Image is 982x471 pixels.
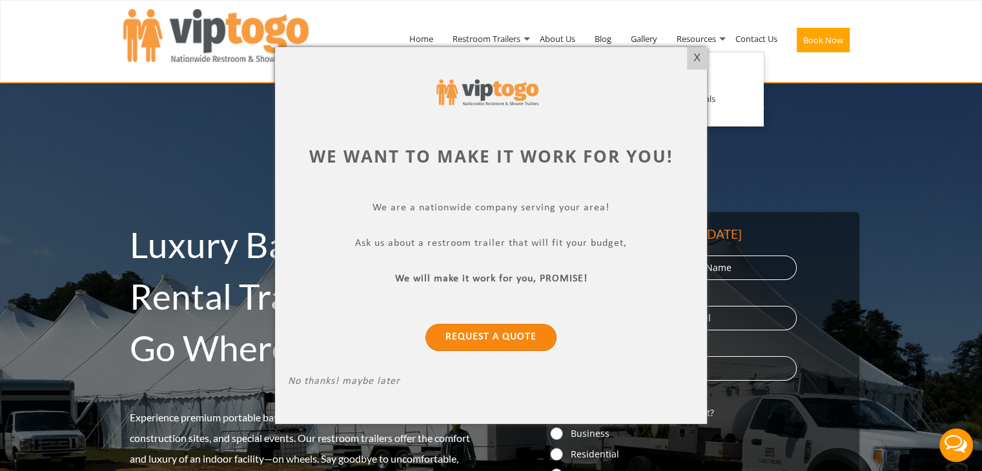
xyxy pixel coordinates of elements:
p: We are a nationwide company serving your area! [288,202,694,217]
button: Live Chat [930,419,982,471]
div: X [687,47,707,69]
p: Ask us about a restroom trailer that will fit your budget, [288,237,694,252]
b: We will make it work for you, PROMISE! [395,274,588,284]
img: viptogo logo [436,79,538,105]
a: Request a Quote [425,324,557,351]
div: We want to make it work for you! [288,145,694,168]
p: No thanks! maybe later [288,376,694,390]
